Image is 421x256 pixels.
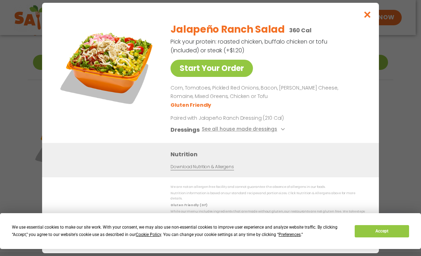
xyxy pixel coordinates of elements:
[171,184,365,190] p: We are not an allergen free facility and cannot guarantee the absence of allergens in our foods.
[171,209,365,220] p: While our menu includes ingredients that are made without gluten, our restaurants are not gluten ...
[171,114,300,122] p: Paired with Jalapeño Ranch Dressing (210 Cal)
[136,232,161,237] span: Cookie Policy
[171,22,285,37] h2: Jalapeño Ranch Salad
[171,37,328,55] p: Pick your protein: roasted chicken, buffalo chicken or tofu (included) or steak (+$1.20)
[289,26,312,35] p: 360 Cal
[355,225,409,237] button: Accept
[171,60,253,77] a: Start Your Order
[58,17,156,115] img: Featured product photo for Jalapeño Ranch Salad
[171,125,200,134] h3: Dressings
[12,224,346,238] div: We use essential cookies to make our site work. With your consent, we may also use non-essential ...
[171,84,362,101] p: Corn, Tomatoes, Pickled Red Onions, Bacon, [PERSON_NAME] Cheese, Romaine, Mixed Greens, Chicken o...
[171,191,365,202] p: Nutrition information is based on our standard recipes and portion sizes. Click Nutrition & Aller...
[171,101,212,109] li: Gluten Friendly
[279,232,301,237] span: Preferences
[171,150,368,159] h3: Nutrition
[356,3,379,26] button: Close modal
[202,125,287,134] button: See all house made dressings
[171,164,234,170] a: Download Nutrition & Allergens
[171,203,207,207] strong: Gluten Friendly (GF)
